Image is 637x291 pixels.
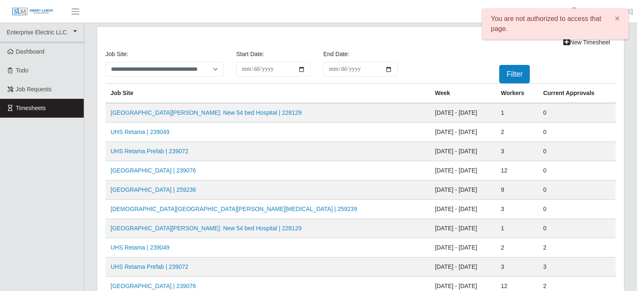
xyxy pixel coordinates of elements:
span: Job Requests [16,86,52,93]
td: 0 [538,142,616,161]
span: Todo [16,67,28,74]
td: [DATE] - [DATE] [430,238,496,258]
th: job site [106,84,430,103]
td: 2 [496,238,538,258]
td: [DATE] - [DATE] [430,219,496,238]
td: [DATE] - [DATE] [430,142,496,161]
div: You are not authorized to access that page. [482,8,629,39]
label: job site: [106,50,128,59]
a: UHS Retama Prefab | 239072 [111,148,188,155]
td: [DATE] - [DATE] [430,123,496,142]
td: 0 [538,103,616,123]
td: 0 [538,200,616,219]
td: 12 [496,161,538,180]
th: Week [430,84,496,103]
td: [DATE] - [DATE] [430,161,496,180]
label: Start Date: [236,50,264,59]
td: 2 [538,238,616,258]
td: 1 [496,219,538,238]
a: [GEOGRAPHIC_DATA][PERSON_NAME]: New 54 bed Hospital | 228129 [111,109,302,116]
a: UHS Retama Prefab | 239072 [111,263,188,270]
td: 0 [538,219,616,238]
th: Workers [496,84,538,103]
a: UHS Retama | 239049 [111,244,170,251]
button: Filter [499,65,530,83]
td: 2 [496,123,538,142]
th: Current Approvals [538,84,616,103]
td: 3 [496,258,538,277]
a: UHS Retama | 239049 [111,129,170,135]
a: [GEOGRAPHIC_DATA] | 259236 [111,186,196,193]
td: 3 [538,258,616,277]
td: [DATE] - [DATE] [430,258,496,277]
td: [DATE] - [DATE] [430,180,496,200]
span: Timesheets [16,105,46,111]
td: 0 [538,180,616,200]
td: 9 [496,180,538,200]
td: 1 [496,103,538,123]
a: [PERSON_NAME] [585,7,633,16]
a: [DEMOGRAPHIC_DATA][GEOGRAPHIC_DATA][PERSON_NAME][MEDICAL_DATA] | 259239 [111,206,357,212]
td: 0 [538,161,616,180]
a: [GEOGRAPHIC_DATA] | 239076 [111,167,196,174]
label: End Date: [323,50,349,59]
a: [GEOGRAPHIC_DATA] | 239076 [111,283,196,289]
td: 3 [496,142,538,161]
span: Dashboard [16,48,45,55]
td: 0 [538,123,616,142]
td: [DATE] - [DATE] [430,200,496,219]
a: [GEOGRAPHIC_DATA][PERSON_NAME]: New 54 bed Hospital | 228129 [111,225,302,232]
img: SLM Logo [12,7,54,16]
td: 3 [496,200,538,219]
td: [DATE] - [DATE] [430,103,496,123]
